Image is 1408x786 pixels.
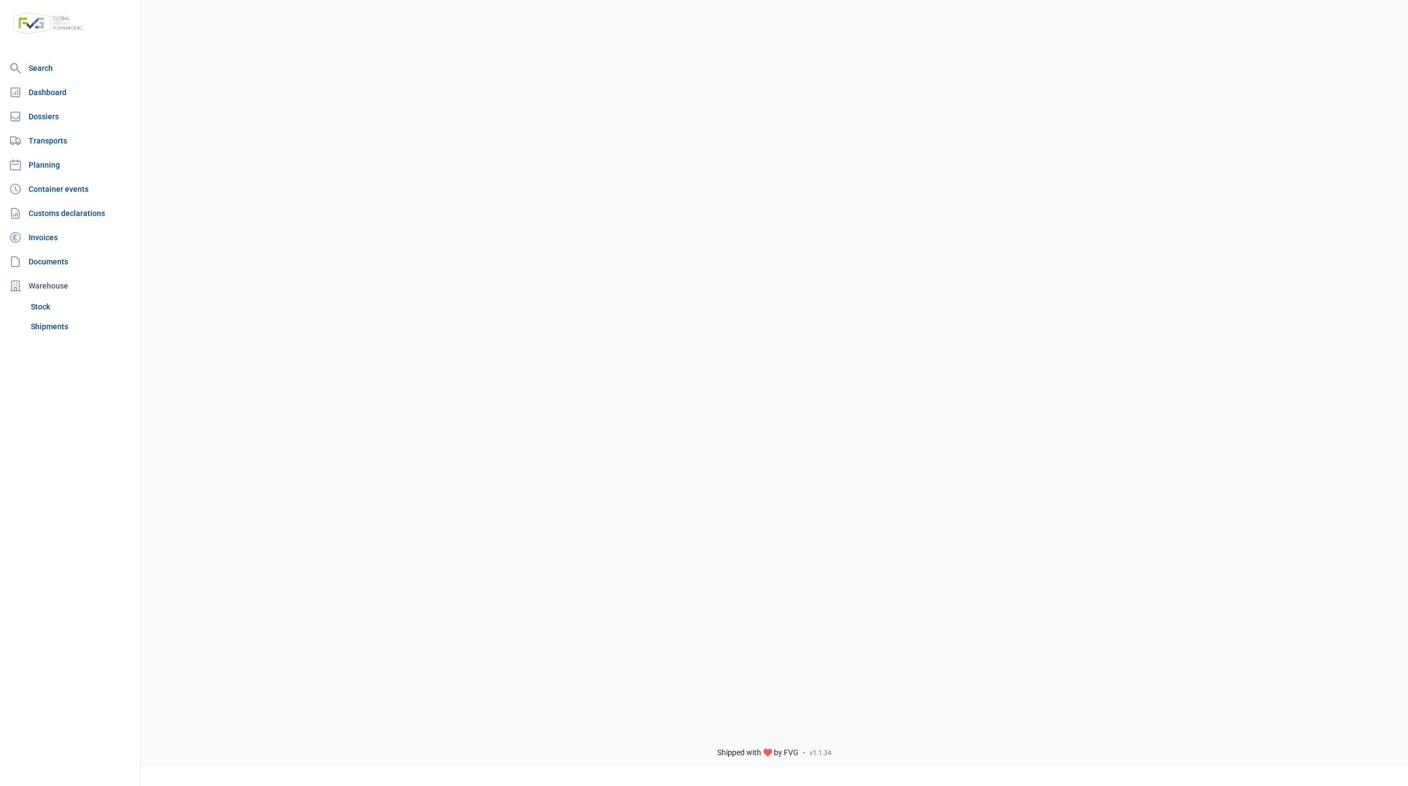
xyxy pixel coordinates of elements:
span: Shipped with ❤️ by FVG [717,748,799,758]
a: Search [4,57,136,79]
a: Planning [4,154,136,176]
div: Warehouse [4,275,136,297]
a: Documents [4,251,136,273]
a: Dossiers [4,106,136,128]
a: Customs declarations [4,202,136,224]
a: Dashboard [4,81,136,103]
a: Container events [4,178,136,200]
span: - [803,748,805,758]
span: v1.1.34 [810,749,832,757]
a: Invoices [4,226,136,248]
a: Stock [26,297,136,317]
a: Transports [4,130,136,152]
a: Shipments [26,317,136,336]
img: FVG - Global freight forwarding [9,8,87,38]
